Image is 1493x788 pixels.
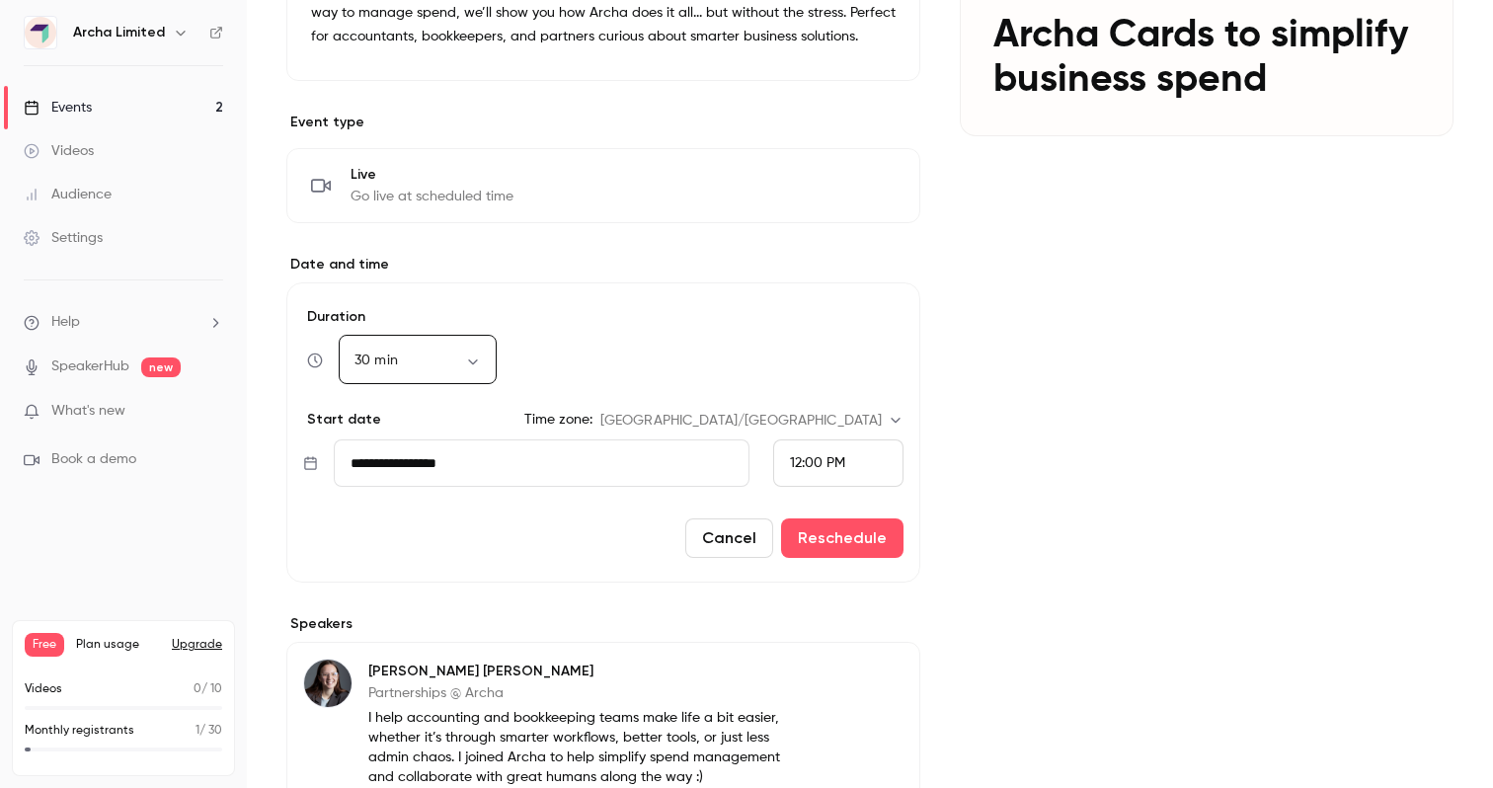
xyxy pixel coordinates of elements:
[25,633,64,657] span: Free
[524,410,592,430] label: Time zone:
[51,356,129,377] a: SpeakerHub
[24,185,112,204] div: Audience
[368,662,792,681] p: [PERSON_NAME] [PERSON_NAME]
[194,680,222,698] p: / 10
[773,439,904,487] div: From
[781,518,904,558] button: Reschedule
[24,98,92,118] div: Events
[368,683,792,703] p: Partnerships @ Archa
[76,637,160,653] span: Plan usage
[141,357,181,377] span: new
[25,17,56,48] img: Archa Limited
[51,401,125,422] span: What's new
[51,449,136,470] span: Book a demo
[351,187,513,206] span: Go live at scheduled time
[51,312,80,333] span: Help
[24,141,94,161] div: Videos
[199,403,223,421] iframe: Noticeable Trigger
[790,456,845,470] span: 12:00 PM
[25,722,134,740] p: Monthly registrants
[73,23,165,42] h6: Archa Limited
[303,307,904,327] label: Duration
[172,637,222,653] button: Upgrade
[24,228,103,248] div: Settings
[304,660,352,707] img: Emily Emberson
[196,722,222,740] p: / 30
[685,518,773,558] button: Cancel
[194,683,201,695] span: 0
[286,113,920,132] p: Event type
[600,411,904,431] div: [GEOGRAPHIC_DATA]/[GEOGRAPHIC_DATA]
[25,680,62,698] p: Videos
[368,708,792,787] p: I help accounting and bookkeeping teams make life a bit easier, whether it’s through smarter work...
[351,165,513,185] span: Live
[339,351,497,370] div: 30 min
[303,410,381,430] p: Start date
[286,255,920,275] label: Date and time
[24,312,223,333] li: help-dropdown-opener
[196,725,199,737] span: 1
[286,614,920,634] label: Speakers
